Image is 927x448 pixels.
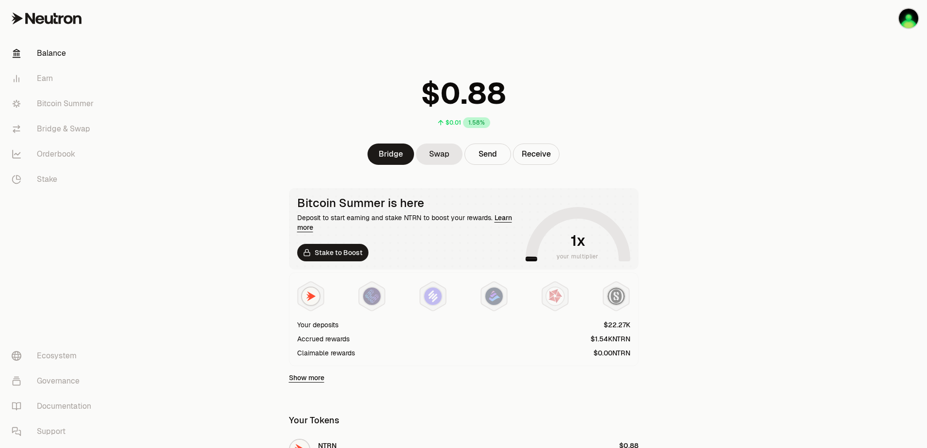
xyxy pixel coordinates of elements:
[297,244,368,261] a: Stake to Boost
[607,288,625,305] img: Structured Points
[513,144,559,165] button: Receive
[424,288,442,305] img: Solv Points
[4,343,105,368] a: Ecosystem
[4,142,105,167] a: Orderbook
[4,167,105,192] a: Stake
[4,419,105,444] a: Support
[485,288,503,305] img: Bedrock Diamonds
[4,91,105,116] a: Bitcoin Summer
[302,288,320,305] img: NTRN
[546,288,564,305] img: Mars Fragments
[416,144,463,165] a: Swap
[464,144,511,165] button: Send
[297,348,355,358] div: Claimable rewards
[4,41,105,66] a: Balance
[557,252,599,261] span: your multiplier
[289,414,339,427] div: Your Tokens
[463,117,490,128] div: 1.58%
[446,119,461,127] div: $0.01
[4,66,105,91] a: Earn
[4,368,105,394] a: Governance
[4,116,105,142] a: Bridge & Swap
[297,320,338,330] div: Your deposits
[297,213,522,232] div: Deposit to start earning and stake NTRN to boost your rewards.
[289,373,324,383] a: Show more
[297,196,522,210] div: Bitcoin Summer is here
[899,9,918,28] img: KO
[297,334,350,344] div: Accrued rewards
[368,144,414,165] a: Bridge
[4,394,105,419] a: Documentation
[363,288,381,305] img: EtherFi Points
